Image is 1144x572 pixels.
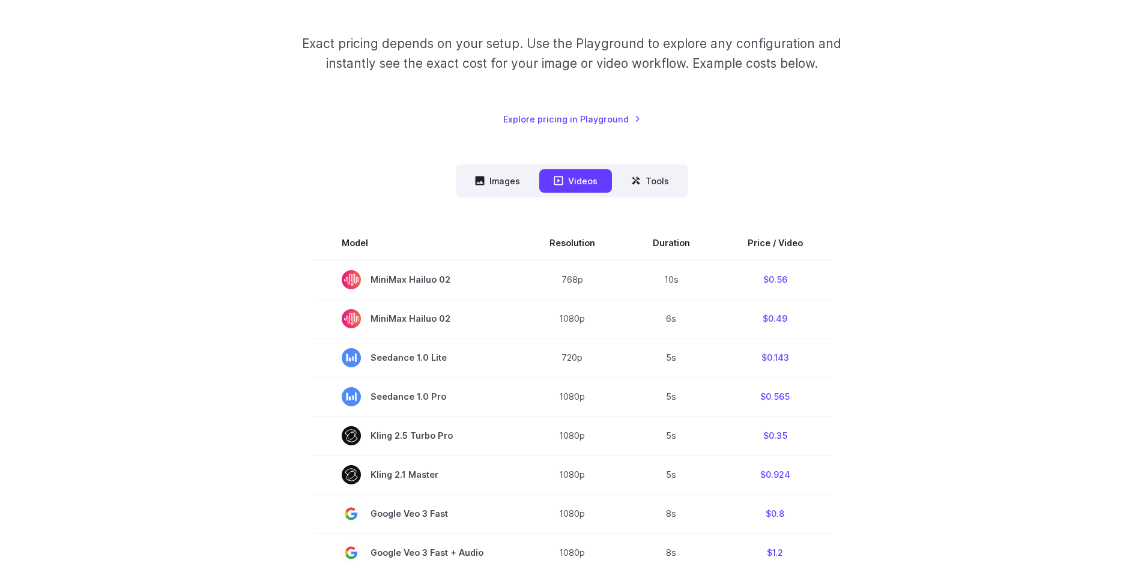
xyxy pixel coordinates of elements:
span: Kling 2.5 Turbo Pro [342,426,492,445]
td: 6s [624,299,719,338]
td: $0.56 [719,260,832,300]
td: $0.565 [719,377,832,416]
td: 1080p [521,494,624,533]
td: $0.924 [719,455,832,494]
th: Model [313,226,521,260]
td: 1080p [521,533,624,572]
td: $0.35 [719,416,832,455]
td: 1080p [521,299,624,338]
span: Google Veo 3 Fast + Audio [342,543,492,562]
span: Google Veo 3 Fast [342,504,492,523]
td: $1.2 [719,533,832,572]
button: Videos [539,169,612,193]
button: Tools [617,169,683,193]
span: Kling 2.1 Master [342,465,492,484]
span: Seedance 1.0 Lite [342,348,492,367]
td: $0.49 [719,299,832,338]
th: Duration [624,226,719,260]
span: MiniMax Hailuo 02 [342,270,492,289]
td: 768p [521,260,624,300]
td: 10s [624,260,719,300]
td: 720p [521,338,624,377]
td: 1080p [521,377,624,416]
span: Seedance 1.0 Pro [342,387,492,406]
td: 5s [624,377,719,416]
td: 8s [624,533,719,572]
button: Images [461,169,534,193]
td: 8s [624,494,719,533]
a: Explore pricing in Playground [503,112,641,126]
td: 5s [624,416,719,455]
p: Exact pricing depends on your setup. Use the Playground to explore any configuration and instantl... [279,34,864,74]
td: 1080p [521,416,624,455]
th: Resolution [521,226,624,260]
td: 5s [624,455,719,494]
th: Price / Video [719,226,832,260]
td: 1080p [521,455,624,494]
td: $0.8 [719,494,832,533]
td: $0.143 [719,338,832,377]
td: 5s [624,338,719,377]
span: MiniMax Hailuo 02 [342,309,492,328]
